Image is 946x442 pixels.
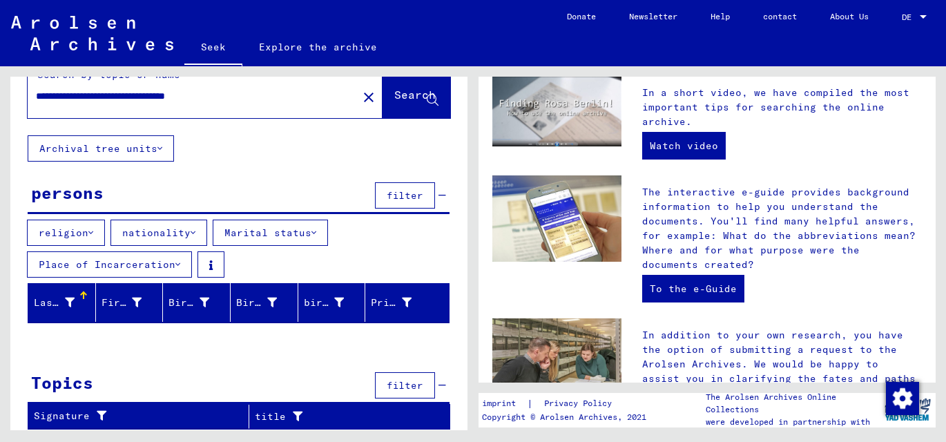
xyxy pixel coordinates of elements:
img: video.jpg [492,76,621,146]
font: title [255,410,286,423]
font: Birth [236,296,267,309]
a: To the e-Guide [642,275,744,302]
font: Help [711,11,730,21]
font: Place of Incarceration [39,258,175,271]
div: Prisoner # [371,291,432,314]
font: Copyright © Arolsen Archives, 2021 [482,412,646,422]
a: Explore the archive [242,30,394,64]
img: Change consent [886,382,919,415]
a: Watch video [642,132,726,160]
font: birth date [304,296,366,309]
button: nationality [110,220,207,246]
mat-header-cell: Last name [28,283,96,322]
font: Explore the archive [259,41,377,53]
font: In a short video, we have compiled the most important tips for searching the online archive. [642,86,909,128]
font: Privacy Policy [544,398,612,408]
mat-header-cell: birth date [298,283,366,322]
font: About Us [830,11,869,21]
img: eguide.jpg [492,175,621,262]
mat-header-cell: Prisoner # [365,283,449,322]
button: Clear [355,83,383,110]
button: Place of Incarceration [27,251,192,278]
div: Birth [236,291,298,314]
font: To the e-Guide [650,282,737,295]
div: Birth name [168,291,230,314]
button: Search [383,75,450,118]
mat-header-cell: Birth name [163,283,231,322]
a: Privacy Policy [533,396,628,411]
div: title [255,405,433,427]
img: inquiries.jpg [492,318,621,405]
font: Birth name [168,296,231,309]
font: filter [387,189,423,202]
font: Prisoner # [371,296,433,309]
mat-icon: close [360,89,377,106]
mat-header-cell: Birth [231,283,298,322]
font: persons [31,182,104,203]
button: Archival tree units [28,135,174,162]
font: contact [763,11,797,21]
font: The interactive e-guide provides background information to help you understand the documents. You... [642,186,916,271]
a: Seek [184,30,242,66]
button: Marital status [213,220,328,246]
font: Seek [201,41,226,53]
font: filter [387,379,423,392]
font: Topics [31,372,93,393]
font: Search [394,88,436,102]
font: Signature [34,410,90,422]
button: filter [375,372,435,398]
div: Signature [34,405,249,427]
font: nationality [122,227,191,239]
font: Watch video [650,140,718,152]
font: Last name [34,296,90,309]
div: Last name [34,291,95,314]
img: yv_logo.png [882,392,934,427]
font: First name [102,296,164,309]
button: filter [375,182,435,209]
font: DE [902,12,911,22]
font: In addition to your own research, you have the option of submitting a request to the Arolsen Arch... [642,329,916,414]
font: Archival tree units [39,142,157,155]
font: were developed in partnership with [706,416,870,427]
font: Marital status [224,227,311,239]
font: imprint [482,398,516,408]
div: First name [102,291,163,314]
img: Arolsen_neg.svg [11,16,173,50]
mat-header-cell: First name [96,283,164,322]
font: | [527,397,533,410]
a: imprint [482,396,527,411]
div: birth date [304,291,365,314]
font: Newsletter [629,11,677,21]
button: religion [27,220,105,246]
font: Donate [567,11,596,21]
font: religion [39,227,88,239]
